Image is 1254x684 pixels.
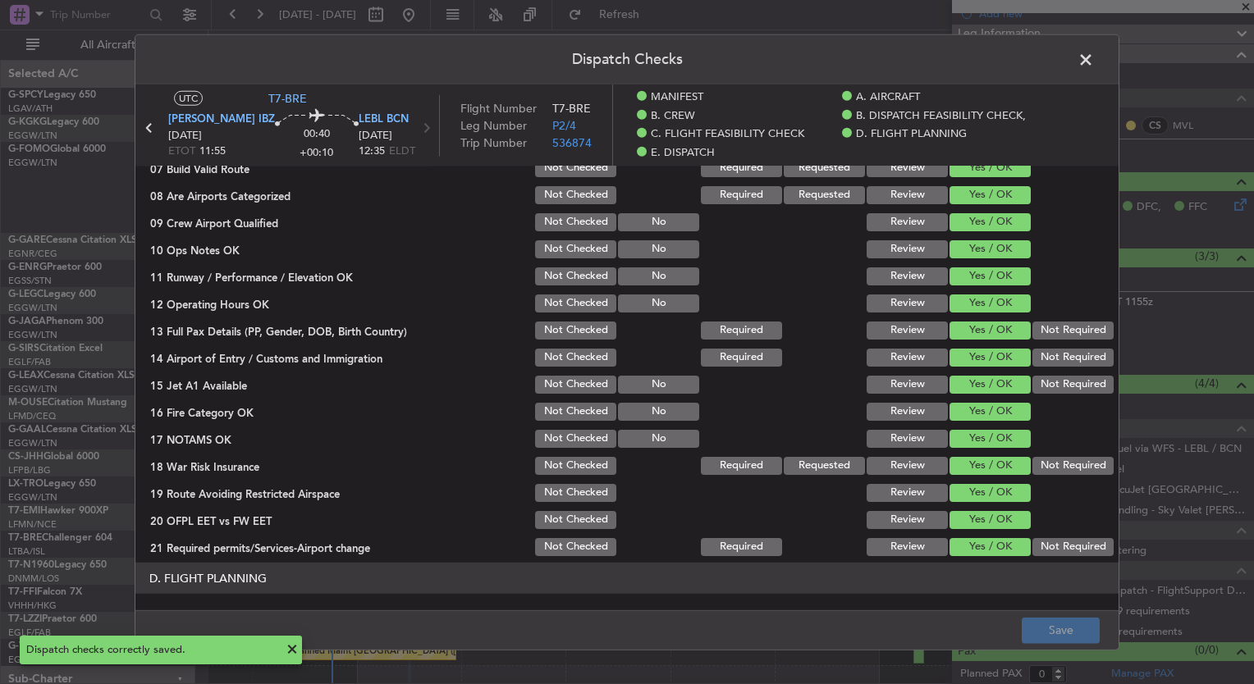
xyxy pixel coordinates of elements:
[950,538,1031,556] button: Yes / OK
[950,457,1031,475] button: Yes / OK
[950,484,1031,502] button: Yes / OK
[950,511,1031,529] button: Yes / OK
[950,240,1031,258] button: Yes / OK
[950,321,1031,340] button: Yes / OK
[1032,349,1114,367] button: Not Required
[950,403,1031,421] button: Yes / OK
[1032,457,1114,475] button: Not Required
[26,642,277,659] div: Dispatch checks correctly saved.
[1032,538,1114,556] button: Not Required
[950,349,1031,367] button: Yes / OK
[950,159,1031,177] button: Yes / OK
[1032,321,1114,340] button: Not Required
[950,186,1031,204] button: Yes / OK
[950,213,1031,231] button: Yes / OK
[950,294,1031,312] button: Yes / OK
[950,376,1031,394] button: Yes / OK
[135,35,1119,84] header: Dispatch Checks
[1032,376,1114,394] button: Not Required
[950,430,1031,448] button: Yes / OK
[856,107,1026,124] span: B. DISPATCH FEASIBILITY CHECK,
[856,126,967,143] span: D. FLIGHT PLANNING
[950,267,1031,285] button: Yes / OK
